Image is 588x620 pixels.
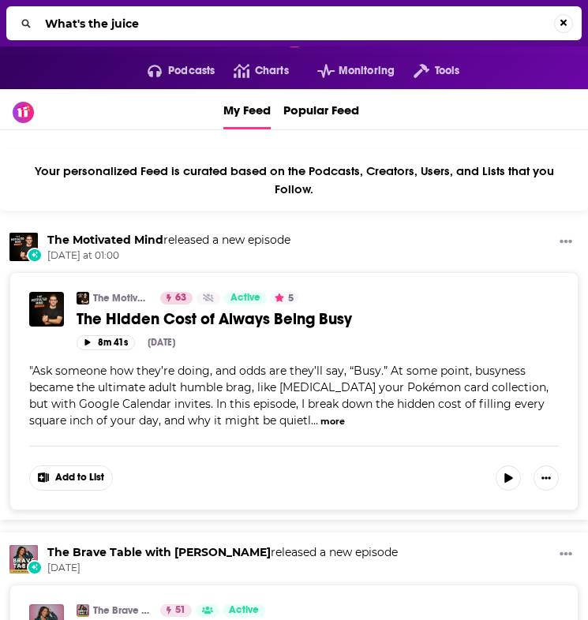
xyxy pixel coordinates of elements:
[255,60,289,82] span: Charts
[47,249,290,263] span: [DATE] at 01:00
[270,292,298,304] button: 5
[148,337,175,348] div: [DATE]
[534,465,559,491] button: Show More Button
[6,6,582,40] div: Search...
[553,545,579,565] button: Show More Button
[223,92,271,127] span: My Feed
[47,233,163,247] a: The Motivated Mind
[311,413,318,428] span: ...
[29,364,549,428] span: Ask someone how they’re doing, and odds are they’ll say, “Busy.” At some point, busyness became t...
[47,545,271,559] a: The Brave Table with Dr. Neeta Bhushan
[30,466,112,490] button: Show More Button
[230,290,260,306] span: Active
[320,415,345,428] button: more
[77,309,559,329] a: The Hidden Cost of Always Being Busy
[175,603,185,618] span: 51
[27,560,42,575] div: New Episode
[77,604,89,617] img: The Brave Table with Dr. Neeta Bhushan
[47,562,398,575] span: [DATE]
[93,292,150,304] a: The Motivated Mind
[223,89,271,129] a: My Feed
[283,89,359,129] a: Popular Feed
[9,233,38,261] img: The Motivated Mind
[298,58,395,84] button: open menu
[77,292,89,304] img: The Motivated Mind
[55,472,104,484] span: Add to List
[229,603,259,618] span: Active
[168,60,215,82] span: Podcasts
[93,604,150,617] a: The Brave Table with [PERSON_NAME]
[9,545,38,573] img: The Brave Table with Dr. Neeta Bhushan
[435,60,460,82] span: Tools
[175,290,186,306] span: 63
[77,309,352,329] span: The Hidden Cost of Always Being Busy
[47,233,290,248] h3: released a new episode
[215,58,288,84] a: Charts
[223,604,265,617] a: Active
[39,11,554,36] input: Search...
[339,60,395,82] span: Monitoring
[283,92,359,127] span: Popular Feed
[47,545,398,560] h3: released a new episode
[29,292,64,327] img: The Hidden Cost of Always Being Busy
[77,335,135,350] button: 8m 41s
[29,364,549,428] span: "
[160,292,193,304] a: 63
[160,604,192,617] a: 51
[27,248,42,263] div: New Episode
[129,58,215,84] button: open menu
[224,292,267,304] a: Active
[395,58,459,84] button: open menu
[553,233,579,252] button: Show More Button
